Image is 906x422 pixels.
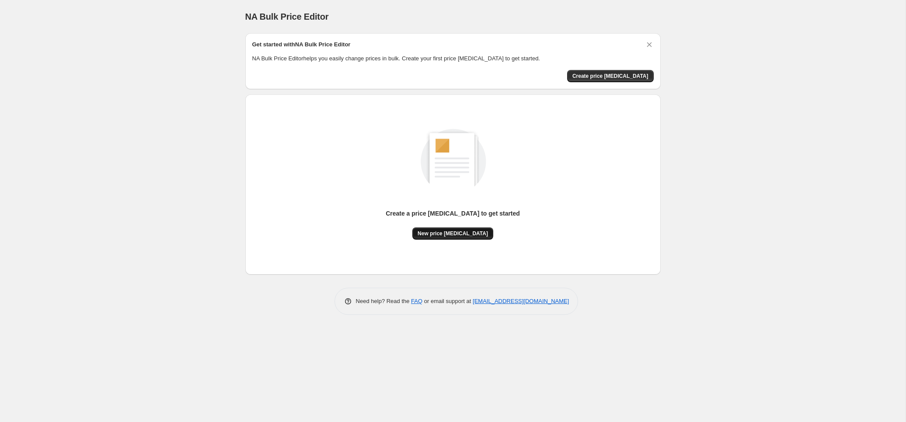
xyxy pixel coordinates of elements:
[245,12,329,21] span: NA Bulk Price Editor
[412,227,493,240] button: New price [MEDICAL_DATA]
[411,298,422,304] a: FAQ
[645,40,654,49] button: Dismiss card
[356,298,411,304] span: Need help? Read the
[473,298,569,304] a: [EMAIL_ADDRESS][DOMAIN_NAME]
[572,73,648,80] span: Create price [MEDICAL_DATA]
[386,209,520,218] p: Create a price [MEDICAL_DATA] to get started
[567,70,654,82] button: Create price change job
[252,40,351,49] h2: Get started with NA Bulk Price Editor
[418,230,488,237] span: New price [MEDICAL_DATA]
[422,298,473,304] span: or email support at
[252,54,654,63] p: NA Bulk Price Editor helps you easily change prices in bulk. Create your first price [MEDICAL_DAT...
